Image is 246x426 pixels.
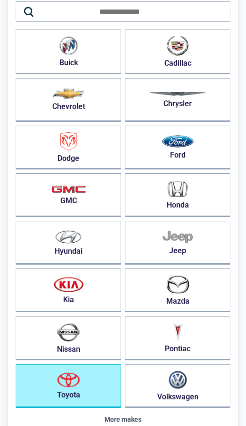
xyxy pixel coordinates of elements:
button: Chrysler [125,78,230,122]
button: Toyota [16,364,121,408]
button: Volkswagen [125,364,230,408]
button: Kia [16,268,121,312]
button: Cadillac [125,30,230,74]
button: GMC [16,173,121,217]
button: Nissan [16,316,121,360]
button: Jeep [125,221,230,265]
button: Buick [16,30,121,74]
button: Chevrolet [16,78,121,122]
button: Ford [125,126,230,169]
button: Mazda [125,268,230,312]
button: Dodge [16,126,121,169]
button: Hyundai [16,221,121,265]
div: More makes [16,416,230,423]
button: Honda [125,173,230,217]
button: Pontiac [125,316,230,360]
